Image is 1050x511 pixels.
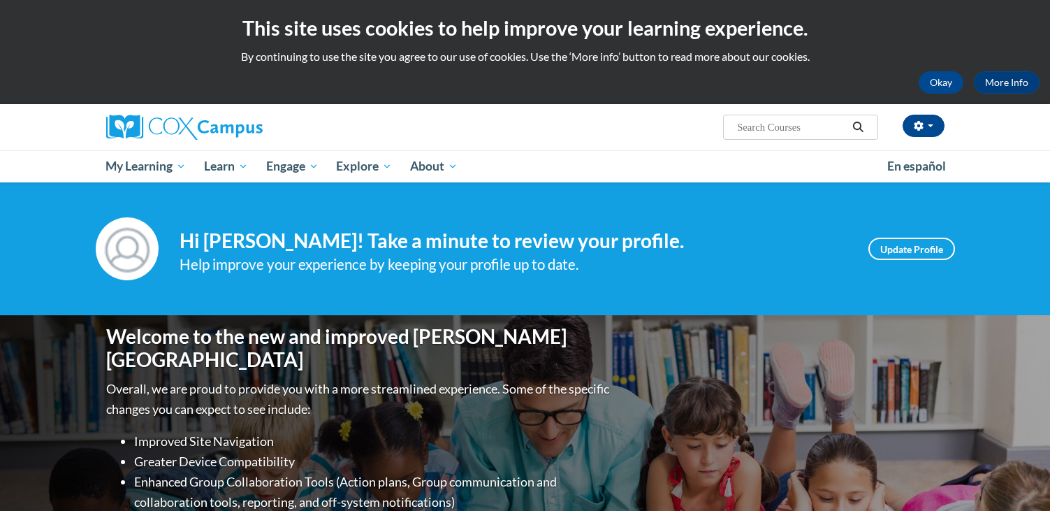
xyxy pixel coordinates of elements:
span: Engage [266,158,319,175]
span: My Learning [105,158,186,175]
a: More Info [974,71,1040,94]
div: Help improve your experience by keeping your profile up to date. [180,253,847,276]
img: Cox Campus [106,115,263,140]
span: En español [887,159,946,173]
span: Explore [336,158,392,175]
h1: Welcome to the new and improved [PERSON_NAME][GEOGRAPHIC_DATA] [106,325,613,372]
iframe: Button to launch messaging window [994,455,1039,500]
li: Improved Site Navigation [134,431,613,452]
a: Engage [257,150,328,182]
button: Search [847,119,868,136]
input: Search Courses [736,119,847,136]
li: Greater Device Compatibility [134,452,613,472]
button: Okay [919,71,963,94]
a: Explore [327,150,401,182]
a: Learn [195,150,257,182]
a: Update Profile [868,238,955,260]
span: About [410,158,458,175]
div: Main menu [85,150,965,182]
a: Cox Campus [106,115,372,140]
p: Overall, we are proud to provide you with a more streamlined experience. Some of the specific cha... [106,379,613,419]
p: By continuing to use the site you agree to our use of cookies. Use the ‘More info’ button to read... [10,49,1040,64]
a: En español [878,152,955,181]
button: Account Settings [903,115,945,137]
a: About [401,150,467,182]
h4: Hi [PERSON_NAME]! Take a minute to review your profile. [180,229,847,253]
span: Learn [204,158,248,175]
img: Profile Image [96,217,159,280]
h2: This site uses cookies to help improve your learning experience. [10,14,1040,42]
a: My Learning [97,150,196,182]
